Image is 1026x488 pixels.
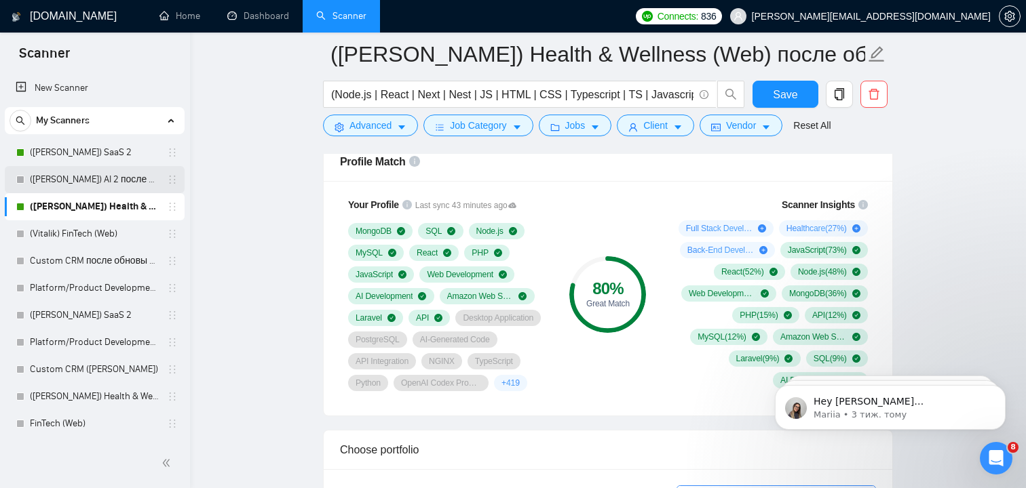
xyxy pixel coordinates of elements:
span: MongoDB [356,226,392,237]
span: Scanner Insights [782,200,855,209]
span: check-circle [397,227,405,235]
span: bars [435,122,444,132]
span: holder [167,174,178,185]
span: Jobs [565,118,586,133]
a: Platform/Product Development (Чисто продкты) [30,329,159,356]
span: AI-Generated Code [420,334,490,345]
span: check-circle [509,227,517,235]
span: info-circle [409,156,420,167]
span: JavaScript [356,269,393,280]
span: info-circle [858,200,868,209]
span: Amazon Web Services ( 9 %) [780,331,847,342]
span: check-circle [387,314,396,322]
span: MongoDB ( 36 %) [789,288,847,299]
span: API [416,312,429,323]
span: Web Development [427,269,493,280]
span: delete [861,88,887,100]
span: check-circle [852,268,860,276]
a: Reset All [793,118,831,133]
span: Back-End Development ( 9 %) [687,245,754,256]
button: delete [860,81,888,108]
span: Healthcare ( 27 %) [786,223,847,234]
span: holder [167,391,178,402]
span: PHP [472,247,489,258]
span: double-left [161,456,175,470]
span: holder [167,310,178,321]
a: ([PERSON_NAME]) SaaS 2 [30,302,159,329]
span: MySQL [356,247,383,258]
span: search [10,116,31,125]
span: caret-down [397,122,406,132]
input: Scanner name... [330,37,865,71]
span: check-circle [784,311,792,319]
button: barsJob Categorycaret-down [423,115,533,136]
span: TypeScript [475,356,513,367]
a: ([PERSON_NAME]) Health & Wellness (Web) после обновы профиля [30,193,159,220]
span: Python [356,378,381,388]
img: upwork-logo.png [642,11,653,22]
span: caret-down [590,122,600,132]
span: user [628,122,638,132]
span: search [718,88,744,100]
span: Node.js [476,226,503,237]
span: plus-circle [759,246,767,254]
span: edit [868,45,886,63]
span: 8 [1008,442,1019,453]
span: caret-down [761,122,771,132]
span: Laravel [356,312,382,323]
a: ([PERSON_NAME]) CRM [30,437,159,464]
span: check-circle [752,333,760,341]
span: user [734,12,743,21]
span: check-circle [418,292,426,300]
span: holder [167,228,178,239]
button: Save [753,81,818,108]
span: idcard [711,122,721,132]
span: Vendor [726,118,756,133]
button: search [717,81,744,108]
span: check-circle [388,249,396,257]
span: info-circle [402,200,412,209]
li: New Scanner [5,75,185,102]
span: check-circle [784,354,793,363]
a: ([PERSON_NAME]) SaaS 2 [30,139,159,166]
span: NGINX [429,356,455,367]
a: (Vitalik) FinTech (Web) [30,220,159,247]
a: searchScanner [316,10,366,22]
span: SQL ( 9 %) [814,353,847,364]
span: SQL [425,226,442,237]
a: Custom CRM ([PERSON_NAME]) [30,356,159,383]
span: check-circle [499,270,507,279]
span: Amazon Web Services [447,291,514,302]
span: Save [773,86,797,103]
span: Node.js ( 48 %) [798,266,847,277]
span: 836 [701,9,716,24]
span: check-circle [443,249,451,257]
span: Advanced [349,118,392,133]
span: React ( 52 %) [721,266,764,277]
a: ([PERSON_NAME]) AI 2 после обновы профиля [30,166,159,193]
span: holder [167,256,178,266]
span: Scanner [8,43,81,72]
input: Search Freelance Jobs... [331,86,693,103]
span: setting [335,122,344,132]
span: holder [167,283,178,293]
a: setting [999,11,1021,22]
button: setting [999,5,1021,27]
span: Last sync 43 minutes ago [415,199,517,212]
iframe: Intercom notifications повідомлення [755,357,1026,451]
span: holder [167,418,178,429]
span: Connects: [658,9,698,24]
button: userClientcaret-down [617,115,694,136]
span: check-circle [518,292,527,300]
span: plus-circle [852,224,860,232]
span: caret-down [512,122,522,132]
button: copy [826,81,853,108]
a: homeHome [159,10,200,22]
iframe: Intercom live chat [980,442,1012,474]
a: Custom CRM после обновы профилей [30,247,159,274]
span: React [417,247,438,258]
